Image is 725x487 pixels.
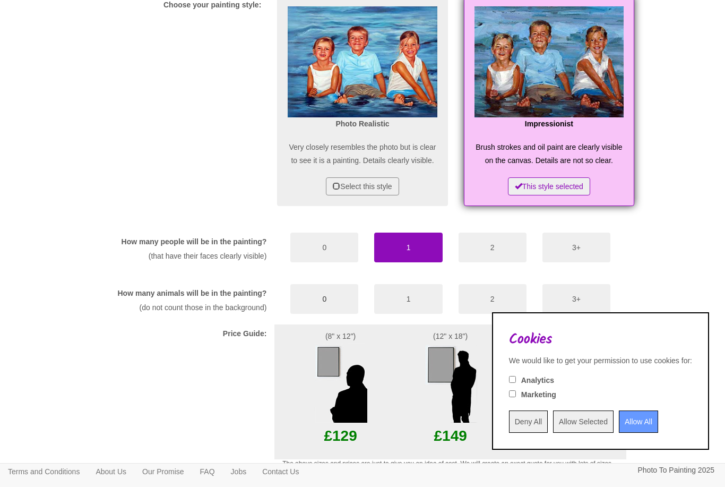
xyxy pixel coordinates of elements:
input: Allow All [619,411,658,433]
button: 0 [290,233,358,262]
p: Photo To Painting 2025 [637,464,714,477]
a: FAQ [192,464,223,480]
a: Contact Us [254,464,307,480]
label: How many people will be in the painting? [122,236,267,247]
div: We would like to get your permission to use cookies for: [509,355,692,366]
h2: Cookies [509,332,692,347]
label: Marketing [521,389,556,400]
a: About Us [88,464,134,480]
button: 3+ [542,233,610,262]
p: £129 [282,423,399,449]
button: Select this style [326,177,399,195]
p: Impressionist [474,117,624,131]
p: Very closely resembles the photo but is clear to see it is a painting. Details clearly visible. [288,141,437,167]
label: Analytics [521,375,554,386]
input: Deny All [509,411,548,433]
button: 3+ [542,284,610,314]
p: (8" x 12") [282,330,399,343]
p: (do not count those in the background) [107,301,266,314]
p: The above sizes and prices are just to give you an idea of cost. We will create an exact quote fo... [282,459,618,477]
p: Photo Realistic [288,117,437,131]
a: Our Promise [134,464,192,480]
label: How many animals will be in the painting? [118,288,267,298]
img: Realism [288,6,437,117]
p: Brush strokes and oil paint are clearly visible on the canvas. Details are not so clear. [474,141,624,167]
p: (12" x 18") [415,330,487,343]
a: Jobs [223,464,255,480]
button: 1 [374,233,442,262]
button: This style selected [508,177,590,195]
p: £149 [415,423,487,449]
img: Example size of a small painting [314,343,367,423]
input: Allow Selected [553,411,614,433]
img: Impressionist [474,6,624,117]
button: 2 [459,284,527,314]
img: Example size of a Midi painting [424,343,477,423]
button: 2 [459,233,527,262]
button: 0 [290,284,358,314]
label: Price Guide: [223,328,266,339]
button: 1 [374,284,442,314]
p: (that have their faces clearly visible) [107,250,266,263]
